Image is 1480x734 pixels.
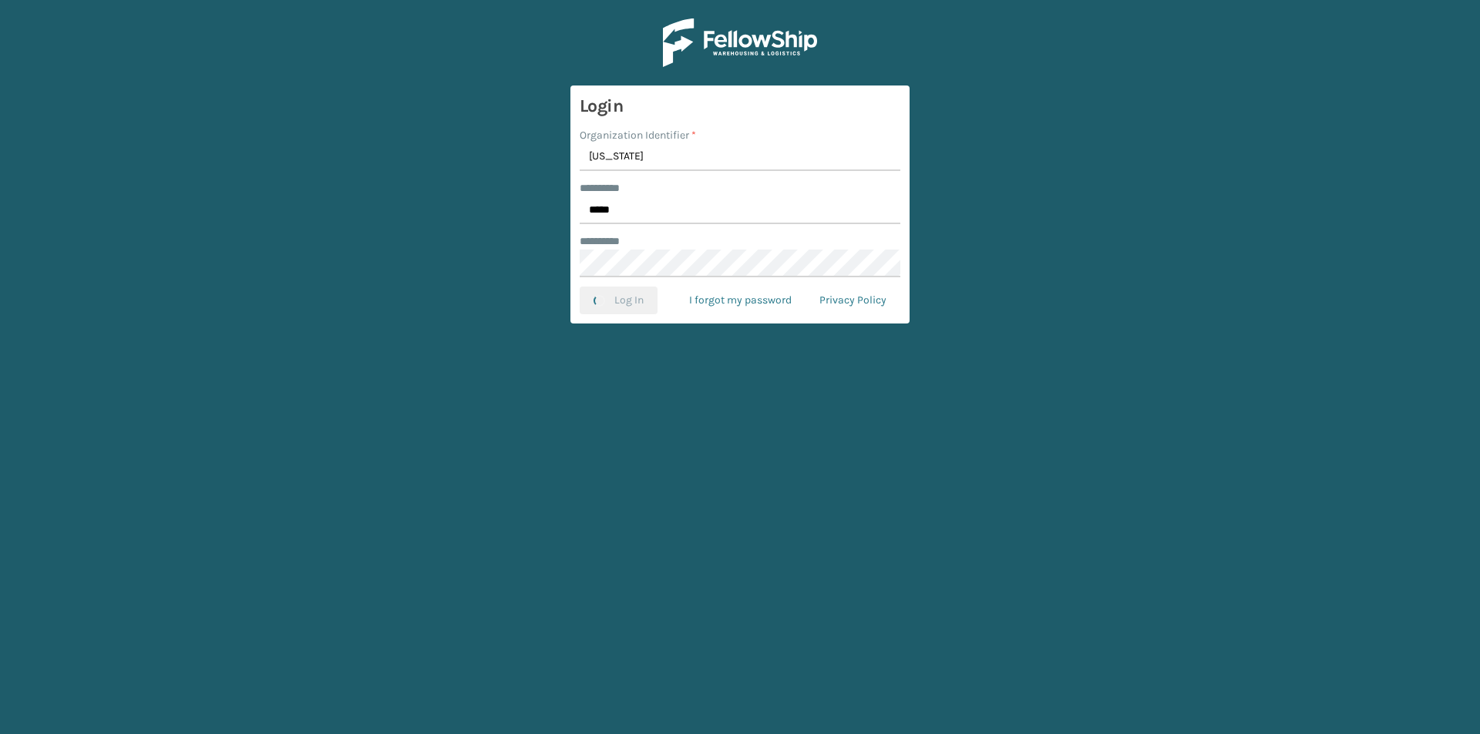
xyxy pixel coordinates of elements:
[580,287,658,314] button: Log In
[675,287,806,314] a: I forgot my password
[580,127,696,143] label: Organization Identifier
[806,287,900,314] a: Privacy Policy
[580,95,900,118] h3: Login
[663,18,817,67] img: Logo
